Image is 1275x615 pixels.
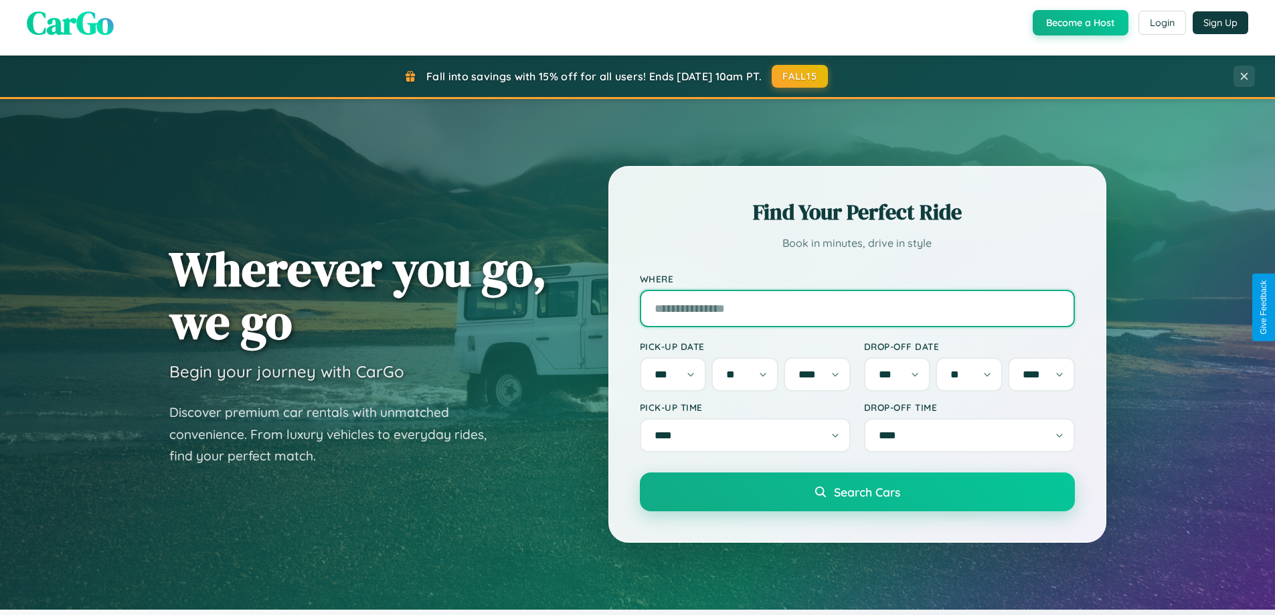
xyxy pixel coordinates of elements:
label: Pick-up Time [640,402,851,413]
h2: Find Your Perfect Ride [640,197,1075,227]
button: Login [1138,11,1186,35]
button: Search Cars [640,472,1075,511]
h3: Begin your journey with CarGo [169,361,404,381]
label: Pick-up Date [640,341,851,352]
span: CarGo [27,1,114,45]
label: Where [640,273,1075,284]
p: Book in minutes, drive in style [640,234,1075,253]
button: Become a Host [1033,10,1128,35]
span: Search Cars [834,485,900,499]
label: Drop-off Date [864,341,1075,352]
label: Drop-off Time [864,402,1075,413]
p: Discover premium car rentals with unmatched convenience. From luxury vehicles to everyday rides, ... [169,402,504,467]
h1: Wherever you go, we go [169,242,547,348]
button: Sign Up [1193,11,1248,34]
button: FALL15 [772,65,828,88]
span: Fall into savings with 15% off for all users! Ends [DATE] 10am PT. [426,70,762,83]
div: Give Feedback [1259,280,1268,335]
